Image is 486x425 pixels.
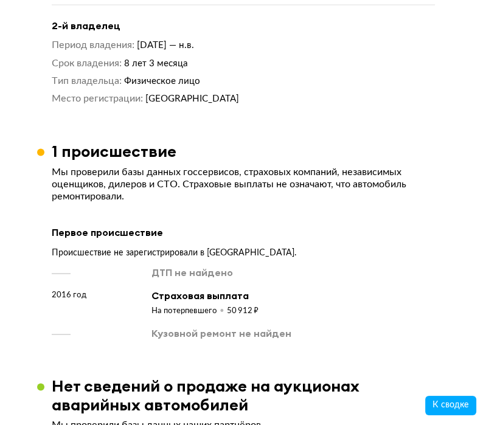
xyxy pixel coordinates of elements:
[52,288,86,300] span: 2016 год
[52,92,143,105] dt: Место регистрации
[52,376,450,413] h3: Нет сведений о продаже на аукционах аварийных автомобилей
[227,305,259,316] div: 50 912 ₽
[124,76,200,85] span: Физическое лицо
[52,39,134,52] dt: Период владения
[52,57,122,69] dt: Срок владения
[52,247,435,258] div: Происшествие не зарегистрировали в [GEOGRAPHIC_DATA].
[432,401,469,409] span: К сводке
[52,224,435,240] div: Первое происшествие
[52,74,122,87] dt: Тип владельца
[151,305,227,316] div: На потерпевшего
[425,396,476,415] button: К сводке
[151,265,233,278] div: ДТП не найдено
[124,58,188,67] span: 8 лет 3 месяца
[145,94,239,103] span: [GEOGRAPHIC_DATA]
[52,141,176,160] h3: 1 происшествие
[151,326,291,339] div: Кузовной ремонт не найден
[52,165,435,202] p: Мы проверили базы данных госсервисов, страховых компаний, независимых оценщиков, дилеров и СТО. С...
[137,41,194,50] span: [DATE] — н.в.
[52,19,435,32] h4: 2-й владелец
[151,288,259,302] div: Страховая выплата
